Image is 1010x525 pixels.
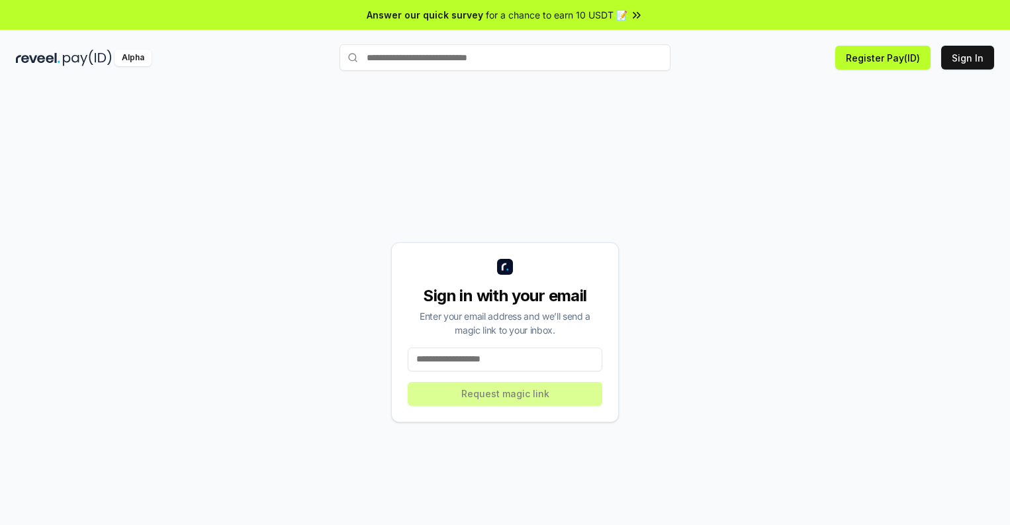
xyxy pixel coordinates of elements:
img: reveel_dark [16,50,60,66]
img: logo_small [497,259,513,275]
div: Alpha [115,50,152,66]
div: Sign in with your email [408,285,602,307]
span: for a chance to earn 10 USDT 📝 [486,8,627,22]
button: Sign In [941,46,994,70]
div: Enter your email address and we’ll send a magic link to your inbox. [408,309,602,337]
button: Register Pay(ID) [835,46,931,70]
img: pay_id [63,50,112,66]
span: Answer our quick survey [367,8,483,22]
